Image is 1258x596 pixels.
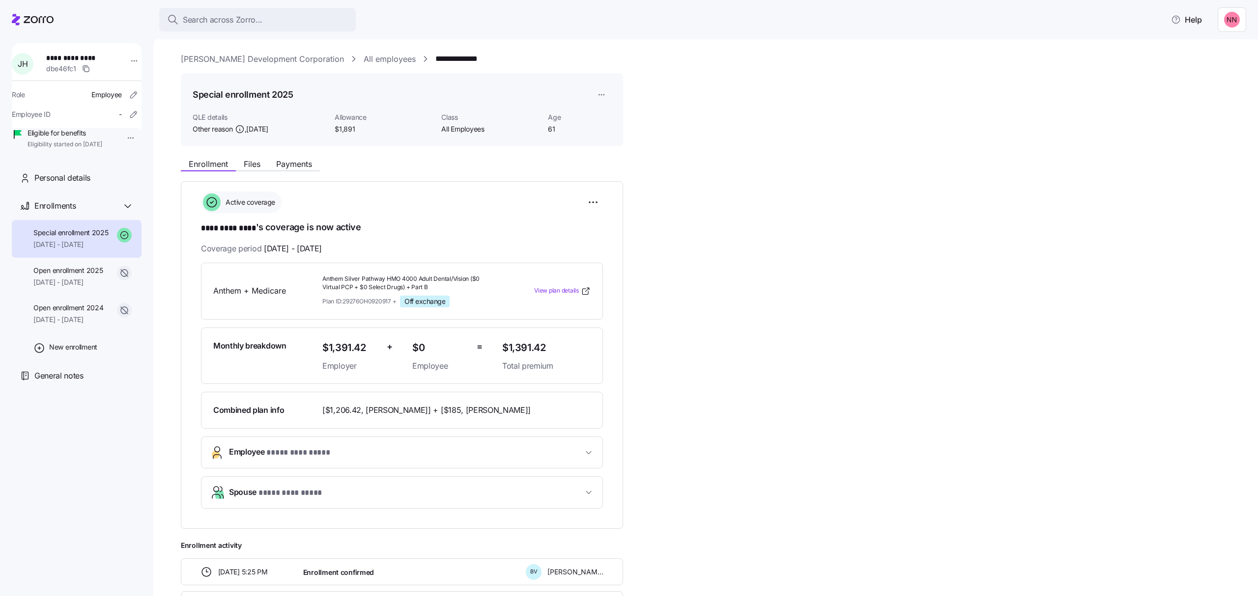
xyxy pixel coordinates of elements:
[34,172,90,184] span: Personal details
[276,160,312,168] span: Payments
[264,243,322,255] span: [DATE] - [DATE]
[33,228,109,238] span: Special enrollment 2025
[201,243,322,255] span: Coverage period
[244,160,260,168] span: Files
[246,124,268,134] span: [DATE]
[213,404,284,416] span: Combined plan info
[335,124,433,134] span: $1,891
[201,221,603,235] h1: 's coverage is now active
[548,112,611,122] span: Age
[322,360,379,372] span: Employer
[303,568,374,577] span: Enrollment confirmed
[33,277,103,287] span: [DATE] - [DATE]
[28,128,102,138] span: Eligible for benefits
[34,200,76,212] span: Enrollments
[28,140,102,149] span: Eligibility started on [DATE]
[441,124,540,134] span: All Employees
[1224,12,1240,27] img: 37cb906d10cb440dd1cb011682786431
[534,286,591,296] a: View plan details
[18,60,28,68] span: J H
[12,109,51,119] span: Employee ID
[12,90,25,100] span: Role
[404,297,445,306] span: Off exchange
[181,541,623,550] span: Enrollment activity
[34,370,84,382] span: General notes
[33,315,103,325] span: [DATE] - [DATE]
[412,360,469,372] span: Employee
[502,360,591,372] span: Total premium
[46,64,76,74] span: dbe46fc1
[530,569,538,574] span: B V
[477,340,483,354] span: =
[548,124,611,134] span: 61
[33,240,109,249] span: [DATE] - [DATE]
[213,285,314,297] span: Anthem + Medicare
[189,160,228,168] span: Enrollment
[547,567,603,577] span: [PERSON_NAME]
[49,342,97,352] span: New enrollment
[322,340,379,356] span: $1,391.42
[159,8,356,31] button: Search across Zorro...
[218,567,268,577] span: [DATE] 5:25 PM
[412,340,469,356] span: $0
[322,404,531,416] span: [$1,206.42, [PERSON_NAME]] + [$185, [PERSON_NAME]]
[119,109,122,119] span: -
[193,112,327,122] span: QLE details
[193,124,268,134] span: Other reason ,
[502,340,591,356] span: $1,391.42
[364,53,416,65] a: All employees
[213,340,286,352] span: Monthly breakdown
[33,303,103,313] span: Open enrollment 2024
[387,340,393,354] span: +
[183,14,262,26] span: Search across Zorro...
[1163,10,1210,29] button: Help
[181,53,344,65] a: [PERSON_NAME] Development Corporation
[223,197,275,207] span: Active coverage
[1171,14,1202,26] span: Help
[33,266,103,275] span: Open enrollment 2025
[193,88,293,101] h1: Special enrollment 2025
[322,275,494,292] span: Anthem Silver Pathway HMO 4000 Adult Dental/Vision ($0 Virtual PCP + $0 Select Drugs) + Part B
[91,90,122,100] span: Employee
[229,486,322,499] span: Spouse
[534,286,579,296] span: View plan details
[322,297,396,305] span: Plan ID: 29276OH0920917 +
[229,446,330,459] span: Employee
[335,112,433,122] span: Allowance
[441,112,540,122] span: Class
